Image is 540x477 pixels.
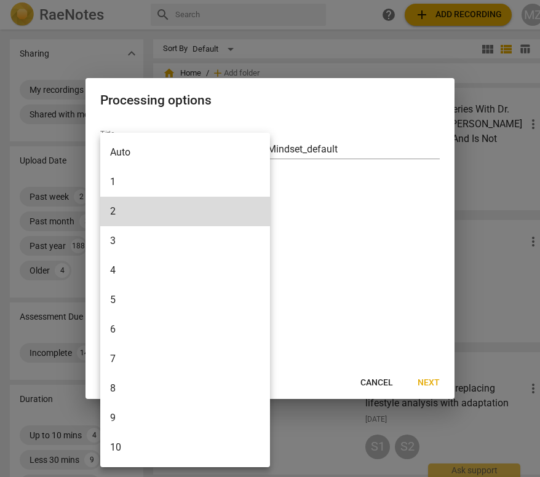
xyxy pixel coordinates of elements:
[100,167,270,197] li: 1
[100,226,270,256] li: 3
[100,285,270,315] li: 5
[100,315,270,344] li: 6
[100,256,270,285] li: 4
[100,403,270,433] li: 9
[100,138,270,167] li: Auto
[100,374,270,403] li: 8
[100,197,270,226] li: 2
[100,344,270,374] li: 7
[100,433,270,462] li: 10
